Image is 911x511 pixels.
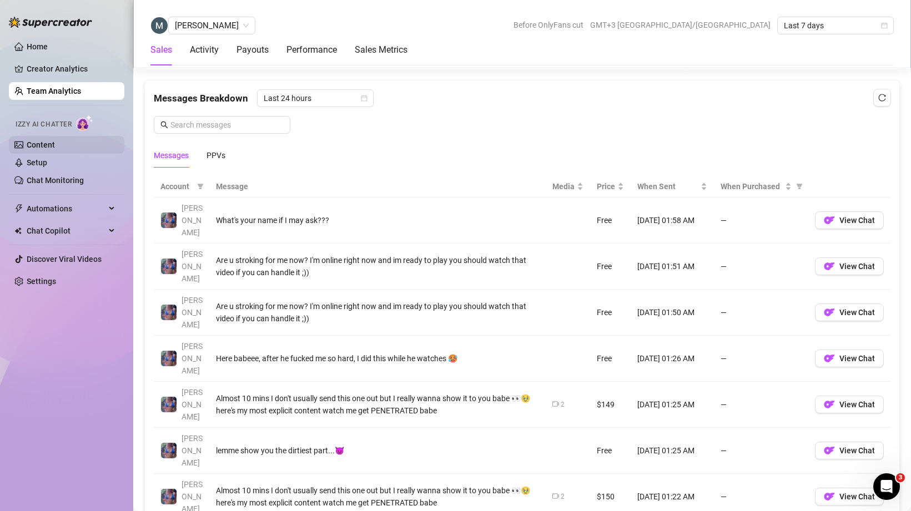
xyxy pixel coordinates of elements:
span: View Chat [839,216,875,225]
div: Are u stroking for me now? I'm online right now and im ready to play you should watch that video ... [216,254,539,279]
span: View Chat [839,308,875,317]
img: Jaylie [161,489,177,504]
span: [PERSON_NAME] [182,250,203,283]
div: 2 [561,399,565,410]
span: search [160,121,168,129]
div: Activity [190,43,219,57]
span: [PERSON_NAME] [182,388,203,421]
div: Your account will update automatically; no action is needed. [18,127,173,149]
div: Payouts [236,43,269,57]
span: Automations [27,200,105,217]
span: View Chat [839,354,875,363]
span: Matt [175,17,249,34]
span: [PERSON_NAME] [182,204,203,237]
span: When Purchased [721,180,783,193]
div: Here babeee, after he fucked me so hard, I did this while he watches 🥵 [216,352,539,365]
span: When Sent [637,180,698,193]
span: reload [878,94,886,102]
th: When Sent [631,176,714,198]
div: P.S. The new Pro plan now includes a few hundred dollars' worth of extra AI Messages. If you have... [18,332,173,375]
a: OFView Chat [815,219,884,227]
td: Free [590,244,631,290]
a: [DOMAIN_NAME][URL] [18,166,104,175]
span: Media [552,180,575,193]
span: 3 [896,473,905,482]
span: View Chat [839,262,875,271]
td: [DATE] 01:58 AM [631,198,714,244]
td: — [714,198,808,244]
td: Free [590,336,631,382]
a: OFView Chat [815,495,884,504]
div: lemme show you the dirtiest part...😈 [216,444,539,457]
div: Sales Metrics [355,43,407,57]
span: Last 7 days [784,17,887,34]
div: Pro just leveled up with all the automation features and Izzy, our most advanced AI chatter, to r... [18,18,173,62]
td: Free [590,198,631,244]
input: Search messages [170,119,284,131]
button: Home [174,4,195,26]
span: Last 24 hours [264,90,367,107]
span: Izzy AI Chatter [16,119,72,130]
span: [PERSON_NAME] [182,296,203,329]
div: Get free AI messages every month (based on your earnings tier), unlimited bump messages, and smar... [18,67,173,122]
img: OF [824,307,835,318]
div: Sales [150,43,172,57]
button: OFView Chat [815,257,884,275]
span: Account [160,180,193,193]
div: PPVs [207,149,225,161]
td: — [714,382,808,428]
img: Jaylie [161,443,177,458]
li: Two new higher tiers over $15K and $25K/month - with way more AI messages included in Super AI. [26,251,173,282]
td: — [714,428,808,474]
div: Let me know if you have any questions! [18,288,173,310]
button: OFView Chat [815,350,884,367]
span: Price [597,180,615,193]
div: Tanya from Supercreator [18,315,173,326]
div: Profile image for Tanya [32,6,49,24]
td: [DATE] 01:51 AM [631,244,714,290]
li: New lower tier for under $1K/month - cheaper for both plans. [26,225,173,246]
img: Jaylie [161,351,177,366]
button: Emoji picker [17,363,26,372]
button: OFView Chat [815,396,884,413]
td: [DATE] 01:25 AM [631,428,714,474]
span: filter [197,183,204,190]
th: When Purchased [714,176,808,198]
iframe: Intercom live chat [873,473,900,500]
a: Chat Monitoring [27,176,84,185]
a: Discover Viral Videos [27,255,102,264]
span: filter [794,178,805,195]
textarea: Message… [9,340,213,359]
div: Performance [286,43,337,57]
div: Almost 10 mins I don't usually send this one out but I really wanna show it to you babe 👀🥹 here's... [216,392,539,417]
img: Matt [151,17,168,34]
div: Close [195,4,215,24]
td: Free [590,290,631,336]
span: View Chat [839,446,875,455]
span: View Chat [839,492,875,501]
span: thunderbolt [14,204,23,213]
div: 2 [561,492,565,502]
img: OF [824,261,835,272]
span: filter [796,183,803,190]
h1: Tanya [54,6,79,14]
button: OFView Chat [815,211,884,229]
div: Messages [154,149,189,161]
button: Send a message… [190,359,208,377]
img: logo-BBDzfeDw.svg [9,17,92,28]
th: Media [546,176,590,198]
td: — [714,244,808,290]
span: View Chat [839,400,875,409]
b: Pricing update: [18,182,85,191]
img: OF [824,491,835,502]
img: AI Chatter [76,115,93,131]
a: Content [27,140,55,149]
span: Before OnlyFans cut [514,17,583,33]
span: Chat Copilot [27,222,105,240]
span: GMT+3 [GEOGRAPHIC_DATA]/[GEOGRAPHIC_DATA] [590,17,771,33]
span: video-camera [552,401,559,407]
div: See the full plan breakdown here: [18,154,173,176]
p: Active 15h ago [54,14,108,25]
span: video-camera [552,493,559,499]
div: Are u stroking for me now? I'm online right now and im ready to play you should watch that video ... [216,300,539,325]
